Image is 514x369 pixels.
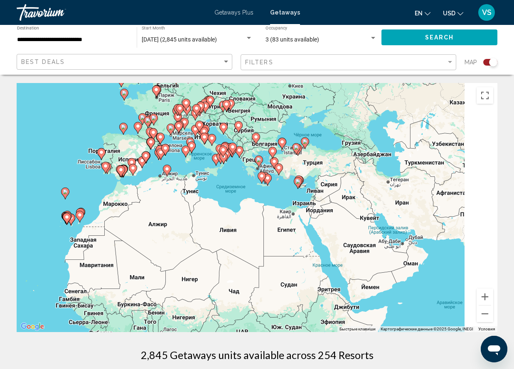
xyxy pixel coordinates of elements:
[21,59,65,65] span: Best Deals
[21,59,230,66] mat-select: Sort by
[481,336,507,362] iframe: Кнопка запуска окна обмена сообщениями
[415,7,430,19] button: Change language
[141,349,374,361] h1: 2,845 Getaways units available across 254 Resorts
[477,87,493,104] button: Включить полноэкранный режим
[443,7,463,19] button: Change currency
[241,54,456,71] button: Filter
[443,10,455,17] span: USD
[482,8,492,17] span: VS
[339,326,376,332] button: Быстрые клавиши
[19,321,46,332] img: Google
[266,36,319,43] span: 3 (83 units available)
[476,4,497,21] button: User Menu
[425,34,454,41] span: Search
[415,10,423,17] span: en
[214,9,253,16] a: Getaways Plus
[477,305,493,322] button: Уменьшить
[465,56,477,68] span: Map
[381,29,497,45] button: Search
[477,288,493,305] button: Увеличить
[270,9,300,16] a: Getaways
[17,4,206,21] a: Travorium
[142,36,217,43] span: [DATE] (2,845 units available)
[245,59,273,66] span: Filters
[478,327,495,331] a: Условия
[19,321,46,332] a: Открыть эту область в Google Картах (в новом окне)
[381,327,473,331] span: Картографические данные ©2025 Google, INEGI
